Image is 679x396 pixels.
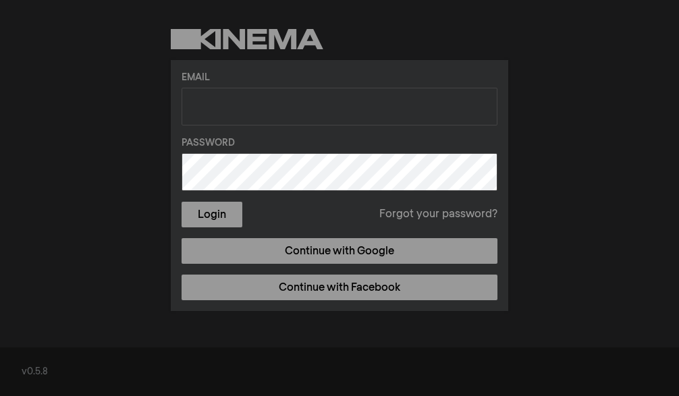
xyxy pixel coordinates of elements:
[182,238,497,264] a: Continue with Google
[182,275,497,300] a: Continue with Facebook
[182,202,242,227] button: Login
[182,136,497,150] label: Password
[22,365,657,379] div: v0.5.8
[379,206,497,223] a: Forgot your password?
[182,71,497,85] label: Email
